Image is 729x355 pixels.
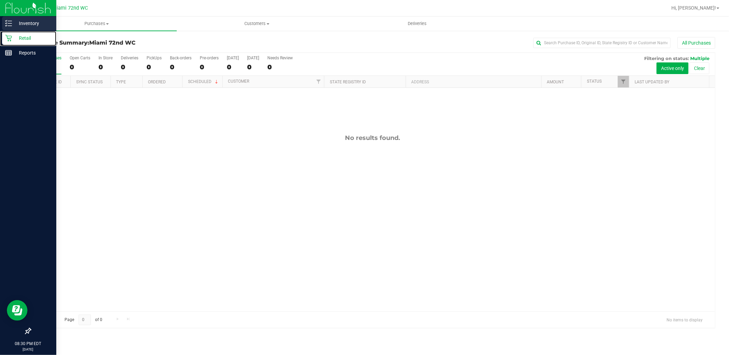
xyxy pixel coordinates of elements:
div: 0 [227,63,239,71]
h3: Purchase Summary: [30,40,258,46]
p: [DATE] [3,347,53,352]
span: Page of 0 [59,315,108,325]
a: State Registry ID [330,80,366,84]
span: No items to display [661,315,708,325]
span: Deliveries [398,21,436,27]
button: Clear [690,62,709,74]
p: Reports [12,49,53,57]
span: Customers [177,21,337,27]
div: Needs Review [267,56,293,60]
div: In Store [99,56,113,60]
div: [DATE] [247,56,259,60]
span: Hi, [PERSON_NAME]! [671,5,716,11]
a: Scheduled [188,79,219,84]
div: 0 [70,63,90,71]
span: Miami 72nd WC [89,39,136,46]
div: Pre-orders [200,56,219,60]
p: Retail [12,34,53,42]
div: Back-orders [170,56,192,60]
th: Address [406,76,541,88]
a: Filter [313,76,324,87]
button: All Purchases [678,37,715,49]
a: Last Updated By [635,80,670,84]
div: 0 [170,63,192,71]
a: Status [587,79,602,84]
span: Miami 72nd WC [52,5,88,11]
div: Open Carts [70,56,90,60]
button: Active only [657,62,688,74]
span: Filtering on status: [644,56,689,61]
a: Sync Status [76,80,103,84]
div: 0 [200,63,219,71]
div: [DATE] [227,56,239,60]
a: Purchases [16,16,177,31]
div: 0 [247,63,259,71]
input: Search Purchase ID, Original ID, State Registry ID or Customer Name... [533,38,671,48]
p: Inventory [12,19,53,27]
a: Deliveries [337,16,497,31]
a: Customers [177,16,337,31]
div: PickUps [147,56,162,60]
div: 0 [147,63,162,71]
a: Customer [228,79,249,84]
div: 0 [99,63,113,71]
inline-svg: Inventory [5,20,12,27]
a: Ordered [148,80,166,84]
span: Purchases [16,21,177,27]
p: 08:30 PM EDT [3,341,53,347]
span: Multiple [690,56,709,61]
div: 0 [267,63,293,71]
inline-svg: Reports [5,49,12,56]
a: Amount [547,80,564,84]
div: 0 [121,63,138,71]
inline-svg: Retail [5,35,12,42]
div: Deliveries [121,56,138,60]
a: Filter [618,76,629,87]
div: No results found. [31,134,715,142]
a: Type [116,80,126,84]
iframe: Resource center [7,300,27,321]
